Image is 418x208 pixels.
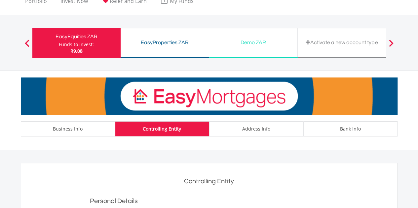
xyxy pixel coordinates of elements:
div: EasyEquities ZAR [36,32,117,41]
a: Address Info [209,121,303,136]
div: Demo ZAR [213,38,293,47]
img: EasyMortage Promotion Banner [21,77,398,115]
a: Business Info [21,121,115,136]
h2: Controlling Entity [28,176,391,186]
h2: Personal Details [90,196,204,206]
div: Activate a new account type [302,38,382,47]
div: Funds to invest: [59,41,94,48]
a: Controlling Entity [115,121,209,136]
div: EasyProperties ZAR [125,38,205,47]
span: R9.08 [70,48,83,54]
a: Bank Info [303,121,398,136]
